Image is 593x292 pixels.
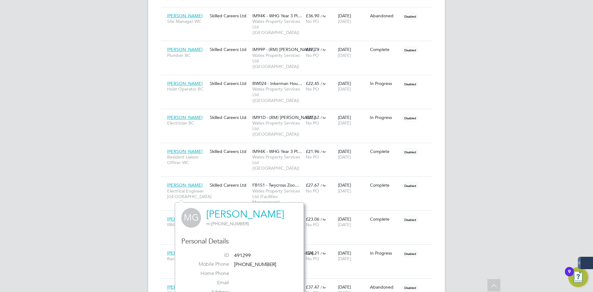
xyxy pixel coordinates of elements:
div: In Progress [370,250,399,256]
label: Mobile Phone [186,261,229,268]
div: [DATE] [336,146,368,163]
span: IM94K - WHG Year 3 Pl… [252,149,302,154]
span: Site Manager WC [167,19,207,24]
span: £36.90 [306,13,319,19]
span: £23.06 [306,216,319,222]
span: £27.67 [306,115,319,120]
div: [DATE] [336,247,368,264]
span: IM91D - (RM) [PERSON_NAME]… [252,115,320,120]
span: No PO [306,19,319,24]
span: Disabled [402,182,418,190]
span: Disabled [402,80,418,88]
span: £24.21 [306,250,319,256]
span: Disabled [402,216,418,224]
div: [DATE] [336,213,368,231]
span: Wates Property Services Ltd ([GEOGRAPHIC_DATA]) [252,120,303,137]
span: / hr [321,149,326,154]
span: Disabled [402,250,418,258]
a: [PERSON_NAME]IPAF Operator BCSkilled Careers LtdBW024 - Inkerman Hou…Wates Property Services Ltd ... [166,213,432,218]
span: [PHONE_NUMBER] [206,221,249,226]
a: [PERSON_NAME]Hoist Operator BCSkilled Careers LtdBW024 - Inkerman Hou…Wates Property Services Ltd... [166,77,432,83]
span: No PO [306,86,319,92]
span: No PO [306,154,319,160]
div: Complete [370,216,399,222]
span: No PO [306,120,319,126]
a: [PERSON_NAME]Electrical Engineer [GEOGRAPHIC_DATA]Skilled Careers LtdFB151 - Twycross Zoo…Wates P... [166,179,432,184]
a: [PERSON_NAME]Site Manager WCSkilled Careers LtdIM97O - Walsall Housin…Wates Property Services Ltd... [166,281,432,286]
span: [DATE] [338,154,351,160]
span: / hr [321,14,326,18]
div: Abandoned [370,284,399,290]
span: 491299 [234,252,251,259]
span: / hr [321,217,326,222]
span: IM99P - (RM) [PERSON_NAME]… [252,47,319,52]
span: Wates Property Services Ltd ([GEOGRAPHIC_DATA]) [252,86,303,103]
span: / hr [321,115,326,120]
span: Disabled [402,114,418,122]
span: Banksman BC [167,256,207,261]
span: [PERSON_NAME] [167,13,203,19]
span: m: [206,221,211,226]
span: [DATE] [338,53,351,58]
span: Electrician BC [167,120,207,126]
span: / hr [321,81,326,86]
div: Skilled Careers Ltd [208,10,251,22]
span: Wates Property Services Ltd ([GEOGRAPHIC_DATA]) [252,53,303,70]
a: [PERSON_NAME]Banksman BCSkilled Careers LtdIM98X - [GEOGRAPHIC_DATA]Wates Property Services Ltd (... [166,247,432,252]
span: Disabled [402,148,418,156]
div: Skilled Careers Ltd [208,179,251,191]
span: Wates Property Services Ltd (Facilities Management) [252,188,303,205]
a: [PERSON_NAME]Site Manager WCSkilled Careers LtdIM94K - WHG Year 3 Pl…Wates Property Services Ltd ... [166,10,432,15]
span: [PERSON_NAME] [167,115,203,120]
div: [DATE] [336,179,368,197]
span: / hr [321,251,326,256]
div: [DATE] [336,10,368,27]
div: Skilled Careers Ltd [208,112,251,123]
div: Skilled Careers Ltd [208,146,251,157]
span: Plumber BC [167,53,207,58]
div: 9 [568,272,571,280]
span: / hr [321,183,326,188]
span: £22.79 [306,47,319,52]
span: [PERSON_NAME] [167,149,203,154]
span: Wates Property Services Ltd ([GEOGRAPHIC_DATA]) [252,19,303,36]
a: [PERSON_NAME] [206,208,284,220]
span: MG [181,208,201,228]
span: [DATE] [338,19,351,24]
span: [PERSON_NAME] [167,250,203,256]
span: Disabled [402,284,418,292]
span: £21.96 [306,149,319,154]
span: Disabled [402,12,418,20]
div: Complete [370,182,399,188]
span: BW024 - Inkerman Hou… [252,81,302,86]
span: [DATE] [338,188,351,194]
div: In Progress [370,115,399,120]
span: [PHONE_NUMBER] [234,261,276,268]
span: IPAF Operator BC [167,222,207,227]
div: Complete [370,47,399,52]
span: [PERSON_NAME] [167,284,203,290]
span: No PO [306,222,319,227]
span: [DATE] [338,256,351,261]
h3: Personal Details [181,237,297,246]
span: No PO [306,188,319,194]
span: Wates Property Services Ltd ([GEOGRAPHIC_DATA]) [252,154,303,171]
div: Abandoned [370,13,399,19]
div: Skilled Careers Ltd [208,44,251,55]
span: / hr [321,285,326,290]
span: [PERSON_NAME] [167,47,203,52]
div: Skilled Careers Ltd [208,78,251,89]
span: £22.45 [306,81,319,86]
span: [PERSON_NAME] [167,216,203,222]
span: No PO [306,256,319,261]
div: Complete [370,149,399,154]
span: Disabled [402,46,418,54]
span: [PERSON_NAME] [167,81,203,86]
span: [DATE] [338,120,351,126]
span: Resident Liaison Officer WC [167,154,207,165]
div: In Progress [370,81,399,86]
span: Electrical Engineer [GEOGRAPHIC_DATA] [167,188,207,199]
span: FB151 - Twycross Zoo… [252,182,299,188]
div: [DATE] [336,78,368,95]
span: [DATE] [338,86,351,92]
